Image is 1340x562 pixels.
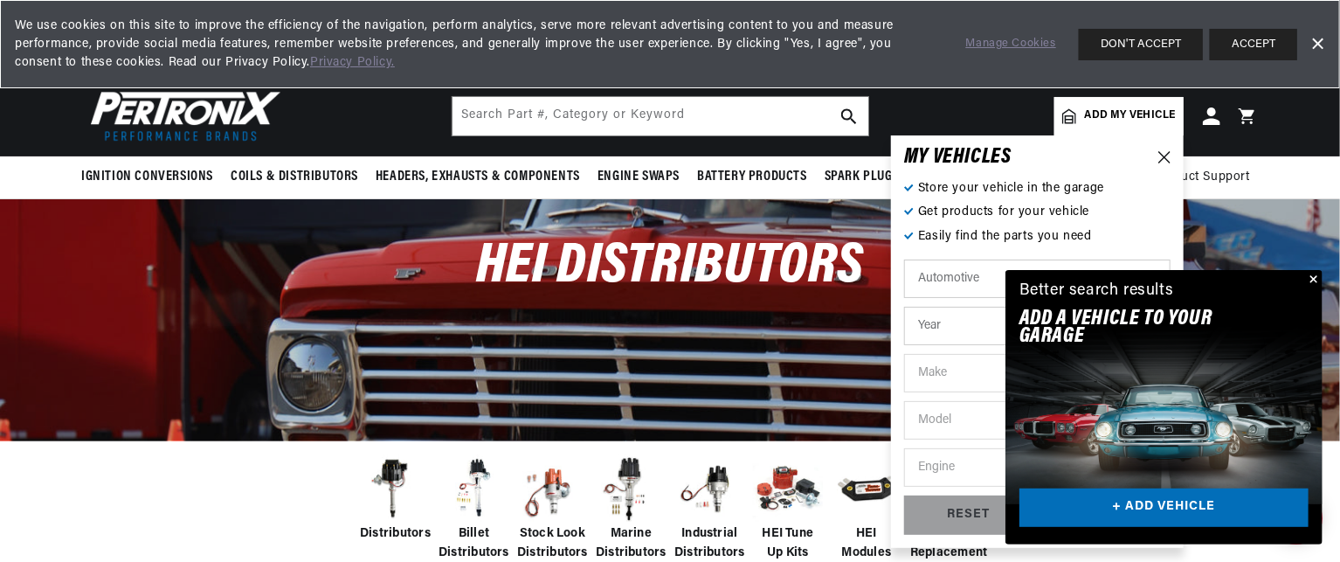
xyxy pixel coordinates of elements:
h6: MY VEHICLE S [904,149,1012,166]
span: Add my vehicle [1085,108,1176,124]
span: Battery Products [697,168,807,186]
button: DON'T ACCEPT [1079,29,1203,60]
select: Model [904,401,1171,440]
span: Product Support [1153,168,1250,187]
a: Distributors Distributors [360,454,430,544]
summary: Engine Swaps [589,156,688,198]
img: HEI Tune Up Kits [753,454,823,524]
summary: Battery Products [688,156,816,198]
img: Marine Distributors [596,454,666,524]
span: HEI Distributors [476,239,865,295]
select: Ride Type [904,260,1171,298]
p: Store your vehicle in the garage [904,179,1171,198]
summary: Ignition Conversions [81,156,222,198]
a: Manage Cookies [966,35,1056,53]
div: RESET [904,496,1033,535]
span: Distributors [360,524,431,544]
input: Search Part #, Category or Keyword [452,97,868,135]
span: Engine Swaps [597,168,680,186]
span: Coils & Distributors [231,168,358,186]
select: Engine [904,448,1171,487]
img: HEI Modules [832,454,901,524]
span: We use cookies on this site to improve the efficiency of the navigation, perform analytics, serve... [15,17,942,72]
span: Spark Plug Wires [825,168,931,186]
a: + ADD VEHICLE [1019,489,1309,528]
button: ACCEPT [1210,29,1297,60]
summary: Product Support [1153,156,1259,198]
div: Better search results [1019,279,1174,304]
img: Distributors [360,454,430,524]
select: Make [904,354,1171,392]
a: Add my vehicle [1054,97,1184,135]
summary: Spark Plug Wires [816,156,940,198]
summary: Headers, Exhausts & Components [367,156,589,198]
select: Year [904,307,1171,345]
p: Get products for your vehicle [904,203,1171,222]
a: Privacy Policy. [310,56,395,69]
span: Headers, Exhausts & Components [376,168,580,186]
img: Industrial Distributors [674,454,744,524]
h2: Add A VEHICLE to your garage [1019,310,1265,346]
img: Stock Look Distributors [517,454,587,524]
button: search button [830,97,868,135]
img: Pertronix [81,86,282,146]
span: Ignition Conversions [81,168,213,186]
a: Dismiss Banner [1304,31,1330,58]
p: Easily find the parts you need [904,227,1171,246]
img: Billet Distributors [439,454,508,524]
summary: Coils & Distributors [222,156,367,198]
button: Close [1302,270,1323,291]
